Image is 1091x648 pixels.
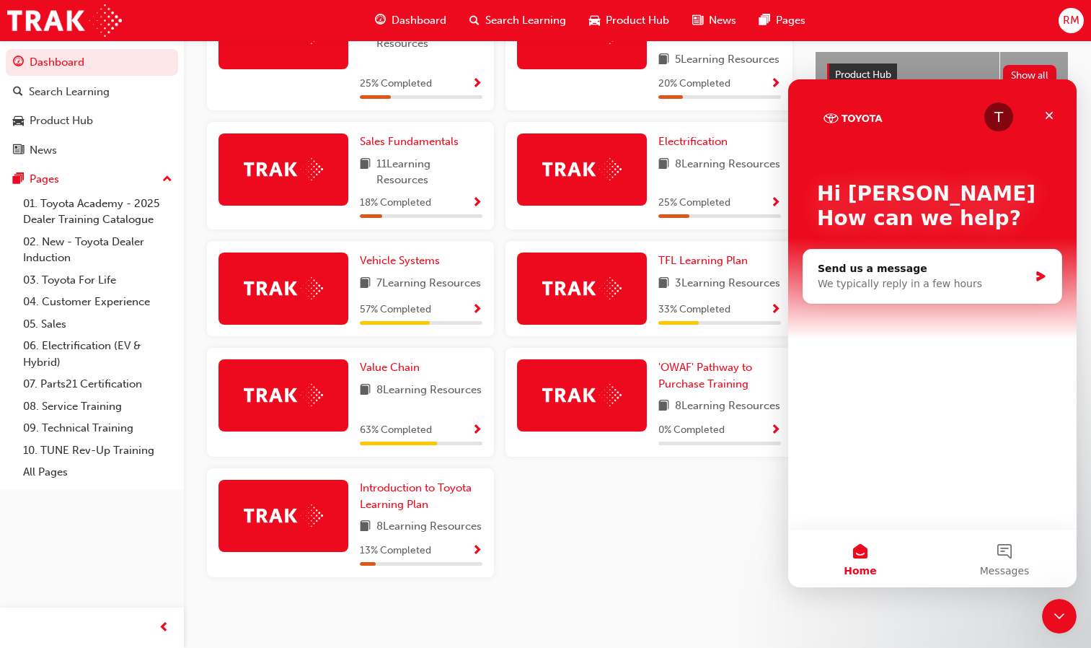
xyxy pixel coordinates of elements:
[30,142,57,159] div: News
[675,275,780,293] span: 3 Learning Resources
[788,79,1077,587] iframe: Intercom live chat
[658,422,725,439] span: 0 % Completed
[658,302,730,318] span: 33 % Completed
[658,156,669,174] span: book-icon
[1059,8,1084,33] button: RM
[17,291,178,313] a: 04. Customer Experience
[17,231,178,269] a: 02. New - Toyota Dealer Induction
[360,382,371,400] span: book-icon
[6,137,178,164] a: News
[17,461,178,483] a: All Pages
[681,6,748,35] a: news-iconNews
[472,545,482,558] span: Show Progress
[13,144,24,157] span: news-icon
[770,194,781,212] button: Show Progress
[658,253,754,269] a: TFL Learning Plan
[675,398,780,416] span: 8 Learning Resources
[244,277,323,299] img: Trak
[7,4,122,37] img: Trak
[776,12,805,29] span: Pages
[6,79,178,105] a: Search Learning
[542,158,622,180] img: Trak
[472,75,482,93] button: Show Progress
[472,542,482,560] button: Show Progress
[748,6,817,35] a: pages-iconPages
[1042,599,1077,634] iframe: Intercom live chat
[360,76,432,92] span: 25 % Completed
[360,254,440,267] span: Vehicle Systems
[658,133,733,150] a: Electrification
[360,481,472,511] span: Introduction to Toyota Learning Plan
[17,439,178,462] a: 10. TUNE Rev-Up Training
[363,6,458,35] a: guage-iconDashboard
[658,254,748,267] span: TFL Learning Plan
[578,6,681,35] a: car-iconProduct Hub
[360,135,459,148] span: Sales Fundamentals
[658,135,728,148] span: Electrification
[658,76,730,92] span: 20 % Completed
[542,277,622,299] img: Trak
[692,12,703,30] span: news-icon
[6,108,178,134] a: Product Hub
[17,373,178,395] a: 07. Parts21 Certification
[472,301,482,319] button: Show Progress
[244,384,323,406] img: Trak
[360,361,420,374] span: Value Chain
[360,543,431,559] span: 13 % Completed
[159,619,169,637] span: prev-icon
[770,304,781,317] span: Show Progress
[827,64,1056,87] a: Product HubShow all
[770,75,781,93] button: Show Progress
[162,170,172,189] span: up-icon
[675,156,780,174] span: 8 Learning Resources
[458,6,578,35] a: search-iconSearch Learning
[770,424,781,437] span: Show Progress
[472,421,482,439] button: Show Progress
[759,12,770,30] span: pages-icon
[360,518,371,536] span: book-icon
[13,115,24,128] span: car-icon
[658,361,752,390] span: 'OWAF' Pathway to Purchase Training
[709,12,736,29] span: News
[360,275,371,293] span: book-icon
[17,335,178,373] a: 06. Electrification (EV & Hybrid)
[17,269,178,292] a: 03. Toyota For Life
[360,156,371,188] span: book-icon
[472,197,482,210] span: Show Progress
[6,49,178,76] a: Dashboard
[6,166,178,193] button: Pages
[17,313,178,336] a: 05. Sales
[658,195,730,211] span: 25 % Completed
[589,12,600,30] span: car-icon
[1003,65,1057,86] button: Show all
[542,384,622,406] img: Trak
[30,113,93,129] div: Product Hub
[13,173,24,186] span: pages-icon
[244,504,323,527] img: Trak
[376,382,482,400] span: 8 Learning Resources
[1063,12,1079,29] span: RM
[375,12,386,30] span: guage-icon
[13,86,23,99] span: search-icon
[360,480,482,512] a: Introduction to Toyota Learning Plan
[376,518,482,536] span: 8 Learning Resources
[472,424,482,437] span: Show Progress
[658,51,669,69] span: book-icon
[472,304,482,317] span: Show Progress
[770,421,781,439] button: Show Progress
[472,78,482,91] span: Show Progress
[392,12,446,29] span: Dashboard
[770,301,781,319] button: Show Progress
[17,193,178,231] a: 01. Toyota Academy - 2025 Dealer Training Catalogue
